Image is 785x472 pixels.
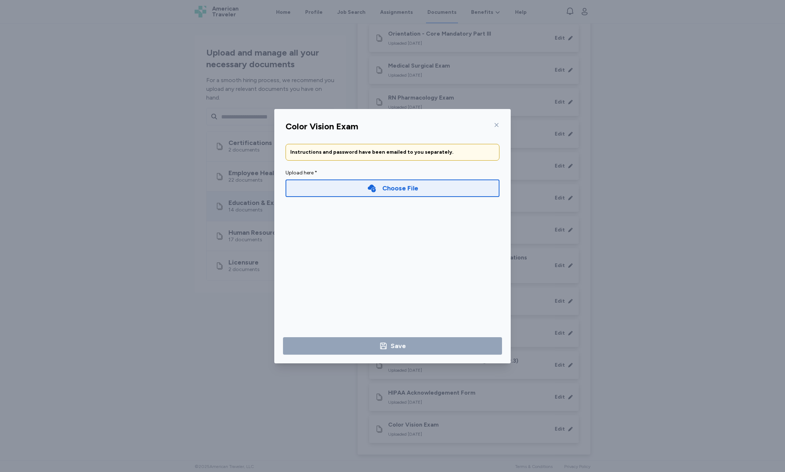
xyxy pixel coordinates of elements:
[286,169,499,177] div: Upload here *
[391,341,406,351] div: Save
[286,121,358,132] div: Color Vision Exam
[290,149,495,156] div: Instructions and password have been emailed to you separately.
[382,183,418,193] div: Choose File
[283,337,502,355] button: Save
